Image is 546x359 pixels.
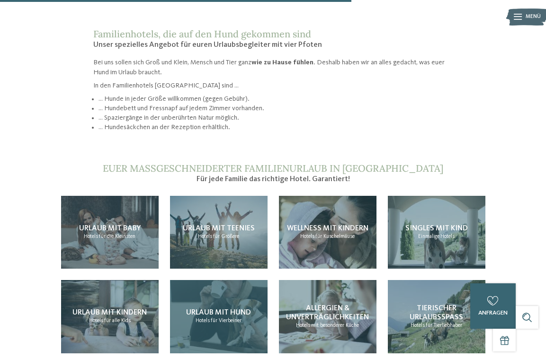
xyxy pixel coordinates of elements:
a: Familienhotel: Mit Hund in den Urlaub Urlaub mit Hund Hotels für Vierbeiner [170,280,268,353]
span: Singles mit Kind [405,225,468,232]
li: … Hundebett und Fressnapf auf jedem Zimmer vorhanden. [98,104,453,113]
span: Hotels [300,234,314,239]
span: Allergien & Unverträglichkeiten [286,305,369,321]
span: Hotels [89,318,103,324]
span: Hotels [198,234,212,239]
span: anfragen [478,310,508,316]
span: Unser spezielles Angebot für euren Urlaubsbegleiter mit vier Pfoten [93,41,322,49]
span: Urlaub mit Hund [186,309,251,316]
span: Hotels [196,318,210,324]
span: Einmalige [418,234,439,239]
p: Bei uns sollen sich Groß und Klein, Mensch und Tier ganz . Deshalb haben wir an alles gedacht, wa... [93,58,453,77]
span: für Vierbeiner [211,318,242,324]
span: für Kuschelmäuse [315,234,355,239]
span: Hotels [296,323,310,328]
span: Tierischer Urlaubsspaß [410,305,463,321]
li: … Spaziergänge in der unberührten Natur möglich. [98,113,453,123]
span: für alle Kids [104,318,131,324]
span: mit besonderer Küche [311,323,359,328]
li: … Hundesäckchen an der Rezeption erhältlich. [98,123,453,132]
p: In den Familienhotels [GEOGRAPHIC_DATA] sind … [93,81,453,90]
a: Familienhotel: Mit Hund in den Urlaub Urlaub mit Baby Hotels für die Kleinsten [61,196,159,269]
span: Für jede Familie das richtige Hotel. Garantiert! [197,175,350,183]
li: … Hunde in jeder Größe willkommen (gegen Gebühr). [98,94,453,104]
a: Familienhotel: Mit Hund in den Urlaub Singles mit Kind Einmalige Hotels [388,196,485,269]
span: Hotels [84,234,98,239]
span: für die Kleinsten [99,234,135,239]
span: Euer maßgeschneiderter Familienurlaub in [GEOGRAPHIC_DATA] [103,162,443,174]
span: Wellness mit Kindern [287,225,368,232]
span: Urlaub mit Kindern [72,309,147,316]
span: für Größere [213,234,239,239]
span: Hotels [411,323,425,328]
a: Familienhotel: Mit Hund in den Urlaub Urlaub mit Kindern Hotels für alle Kids [61,280,159,353]
strong: wie zu Hause fühlen [251,59,313,66]
a: Familienhotel: Mit Hund in den Urlaub Urlaub mit Teenies Hotels für Größere [170,196,268,269]
span: Familienhotels, die auf den Hund gekommen sind [93,28,311,40]
span: Urlaub mit Baby [79,225,141,232]
a: Familienhotel: Mit Hund in den Urlaub Wellness mit Kindern Hotels für Kuschelmäuse [279,196,376,269]
a: Familienhotel: Mit Hund in den Urlaub Tierischer Urlaubsspaß Hotels für Tierliebhaber [388,280,485,353]
span: für Tierliebhaber [426,323,462,328]
span: Hotels [440,234,455,239]
a: anfragen [470,283,516,329]
a: Familienhotel: Mit Hund in den Urlaub Allergien & Unverträglichkeiten Hotels mit besonderer Küche [279,280,376,353]
span: Urlaub mit Teenies [183,225,255,232]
